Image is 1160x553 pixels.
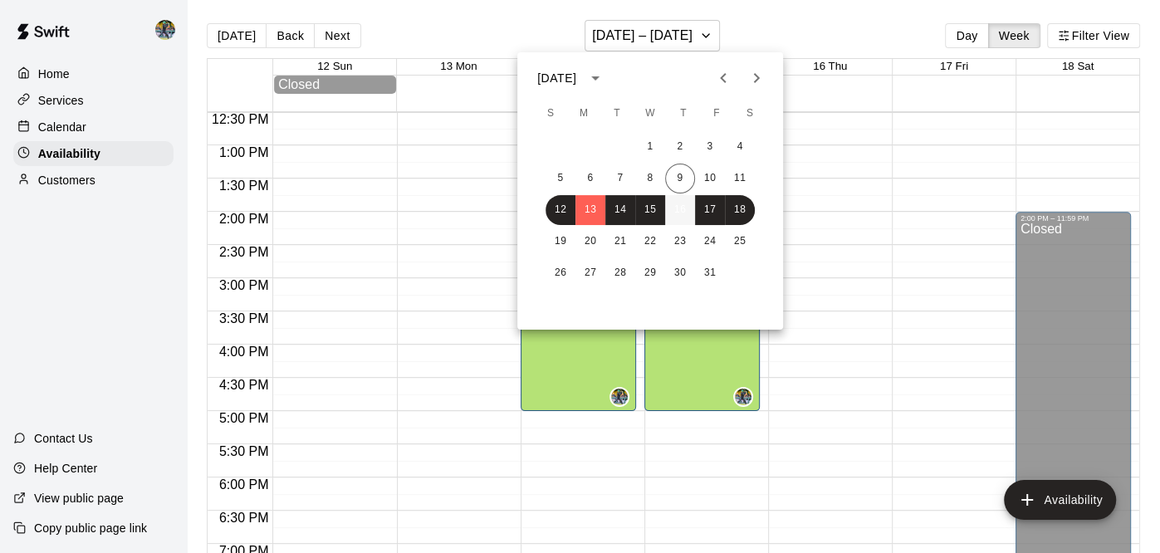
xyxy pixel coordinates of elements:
[695,195,725,225] button: 17
[575,164,605,193] button: 6
[605,258,635,288] button: 28
[546,258,575,288] button: 26
[695,227,725,257] button: 24
[605,164,635,193] button: 7
[725,164,755,193] button: 11
[635,195,665,225] button: 15
[575,227,605,257] button: 20
[546,195,575,225] button: 12
[695,164,725,193] button: 10
[740,61,773,95] button: Next month
[702,97,732,130] span: Friday
[581,64,609,92] button: calendar view is open, switch to year view
[569,97,599,130] span: Monday
[546,227,575,257] button: 19
[575,258,605,288] button: 27
[635,164,665,193] button: 8
[635,132,665,162] button: 1
[602,97,632,130] span: Tuesday
[735,97,765,130] span: Saturday
[665,258,695,288] button: 30
[695,258,725,288] button: 31
[707,61,740,95] button: Previous month
[725,132,755,162] button: 4
[665,132,695,162] button: 2
[536,97,565,130] span: Sunday
[635,258,665,288] button: 29
[575,195,605,225] button: 13
[668,97,698,130] span: Thursday
[725,195,755,225] button: 18
[605,195,635,225] button: 14
[546,164,575,193] button: 5
[665,164,695,193] button: 9
[605,227,635,257] button: 21
[635,227,665,257] button: 22
[665,227,695,257] button: 23
[537,70,576,87] div: [DATE]
[635,97,665,130] span: Wednesday
[695,132,725,162] button: 3
[725,227,755,257] button: 25
[665,195,695,225] button: 16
